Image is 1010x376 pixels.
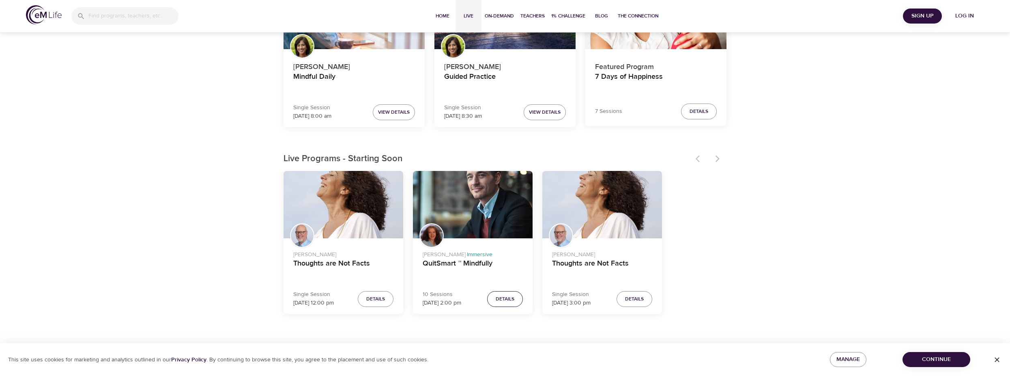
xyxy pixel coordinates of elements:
p: 7 Sessions [595,107,622,116]
span: Teachers [520,12,545,20]
p: [PERSON_NAME] [293,58,415,72]
span: View Details [378,108,410,117]
p: [DATE] 8:00 am [293,112,331,121]
p: Single Session [293,290,334,299]
p: Single Session [293,104,331,112]
span: The Connection [618,12,658,20]
button: Log in [945,9,984,24]
span: Details [625,295,644,303]
p: [PERSON_NAME] · [423,247,523,259]
img: logo [26,5,62,24]
span: Log in [948,11,981,21]
p: [DATE] 8:30 am [444,112,482,121]
span: Details [496,295,514,303]
p: Single Session [552,290,591,299]
span: Blog [592,12,611,20]
p: 10 Sessions [423,290,461,299]
span: Continue [909,354,964,365]
button: View Details [373,104,415,120]
span: Home [433,12,452,20]
input: Find programs, teachers, etc... [88,7,178,25]
button: QuitSmart ™ Mindfully [413,171,533,238]
button: View Details [524,104,566,120]
p: [DATE] 3:00 pm [552,299,591,307]
span: Manage [836,354,860,365]
p: [PERSON_NAME] [444,58,566,72]
span: Details [366,295,385,303]
p: [PERSON_NAME] [293,247,393,259]
button: Sign Up [903,9,942,24]
p: Featured Program [595,58,717,72]
button: Details [617,291,652,307]
h4: Thoughts are Not Facts [552,259,652,279]
p: [DATE] 12:00 pm [293,299,334,307]
button: Continue [903,352,970,367]
p: [PERSON_NAME] [552,247,652,259]
button: Details [681,104,717,119]
button: Manage [830,352,866,367]
button: Thoughts are Not Facts [284,171,403,238]
span: View Details [529,108,561,117]
p: [DATE] 2:00 pm [423,299,461,307]
h4: Guided Practice [444,72,566,92]
span: 1% Challenge [551,12,585,20]
a: Privacy Policy [171,356,206,363]
span: Details [690,107,708,116]
h4: Mindful Daily [293,72,415,92]
span: Sign Up [906,11,939,21]
button: Details [487,291,523,307]
button: Thoughts are Not Facts [542,171,662,238]
p: Single Session [444,104,482,112]
span: Immersive [467,251,492,258]
h4: 7 Days of Happiness [595,72,717,92]
h4: Thoughts are Not Facts [293,259,393,279]
span: On-Demand [485,12,514,20]
button: Details [358,291,393,307]
h4: QuitSmart ™ Mindfully [423,259,523,279]
p: Live Programs - Starting Soon [284,152,691,166]
span: Live [459,12,478,20]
